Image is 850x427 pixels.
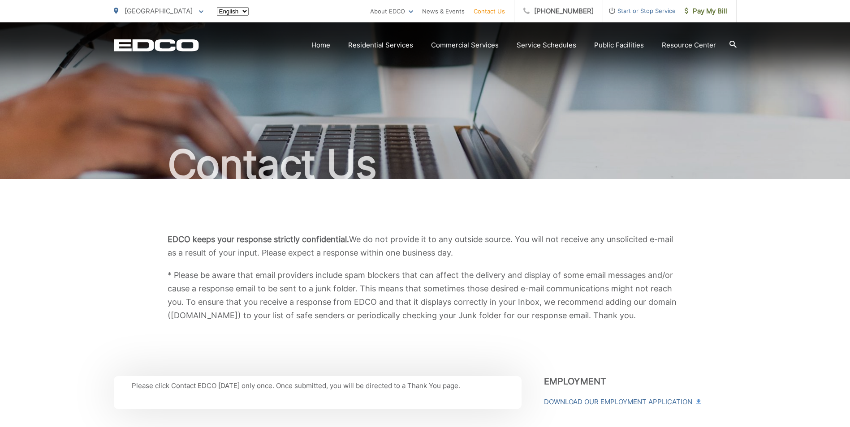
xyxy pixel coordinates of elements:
a: About EDCO [370,6,413,17]
a: Home [311,40,330,51]
p: We do not provide it to any outside source. You will not receive any unsolicited e-mail as a resu... [168,233,683,260]
span: Pay My Bill [685,6,727,17]
a: EDCD logo. Return to the homepage. [114,39,199,51]
a: Service Schedules [517,40,576,51]
p: * Please be aware that email providers include spam blockers that can affect the delivery and dis... [168,269,683,322]
select: Select a language [217,7,249,16]
span: [GEOGRAPHIC_DATA] [125,7,193,15]
a: Commercial Services [431,40,499,51]
p: Please click Contact EDCO [DATE] only once. Once submitted, you will be directed to a Thank You p... [132,380,504,391]
a: Public Facilities [594,40,644,51]
a: News & Events [422,6,465,17]
a: Residential Services [348,40,413,51]
b: EDCO keeps your response strictly confidential. [168,235,349,244]
a: Contact Us [474,6,505,17]
h3: Employment [544,376,737,387]
a: Download Our Employment Application [544,397,700,407]
h1: Contact Us [114,142,737,187]
a: Resource Center [662,40,716,51]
